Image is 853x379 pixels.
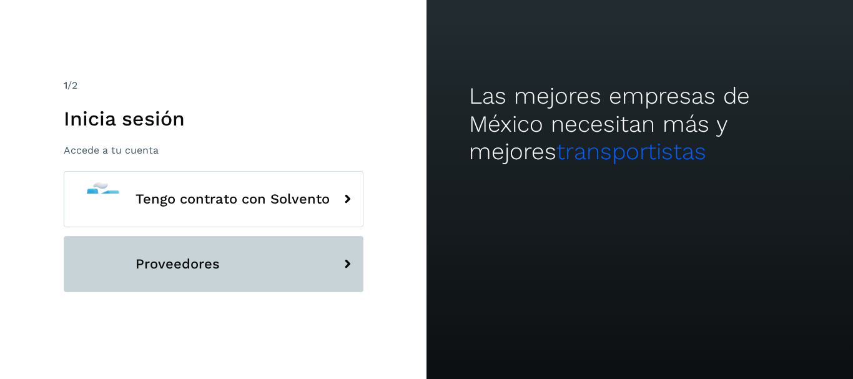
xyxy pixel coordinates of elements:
[64,78,363,93] div: /2
[64,107,363,130] h1: Inicia sesión
[64,79,67,91] span: 1
[469,82,810,165] h2: Las mejores empresas de México necesitan más y mejores
[556,138,706,165] span: transportistas
[64,144,363,156] p: Accede a tu cuenta
[136,257,220,272] span: Proveedores
[64,171,363,227] button: Tengo contrato con Solvento
[64,236,363,292] button: Proveedores
[136,192,330,207] span: Tengo contrato con Solvento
